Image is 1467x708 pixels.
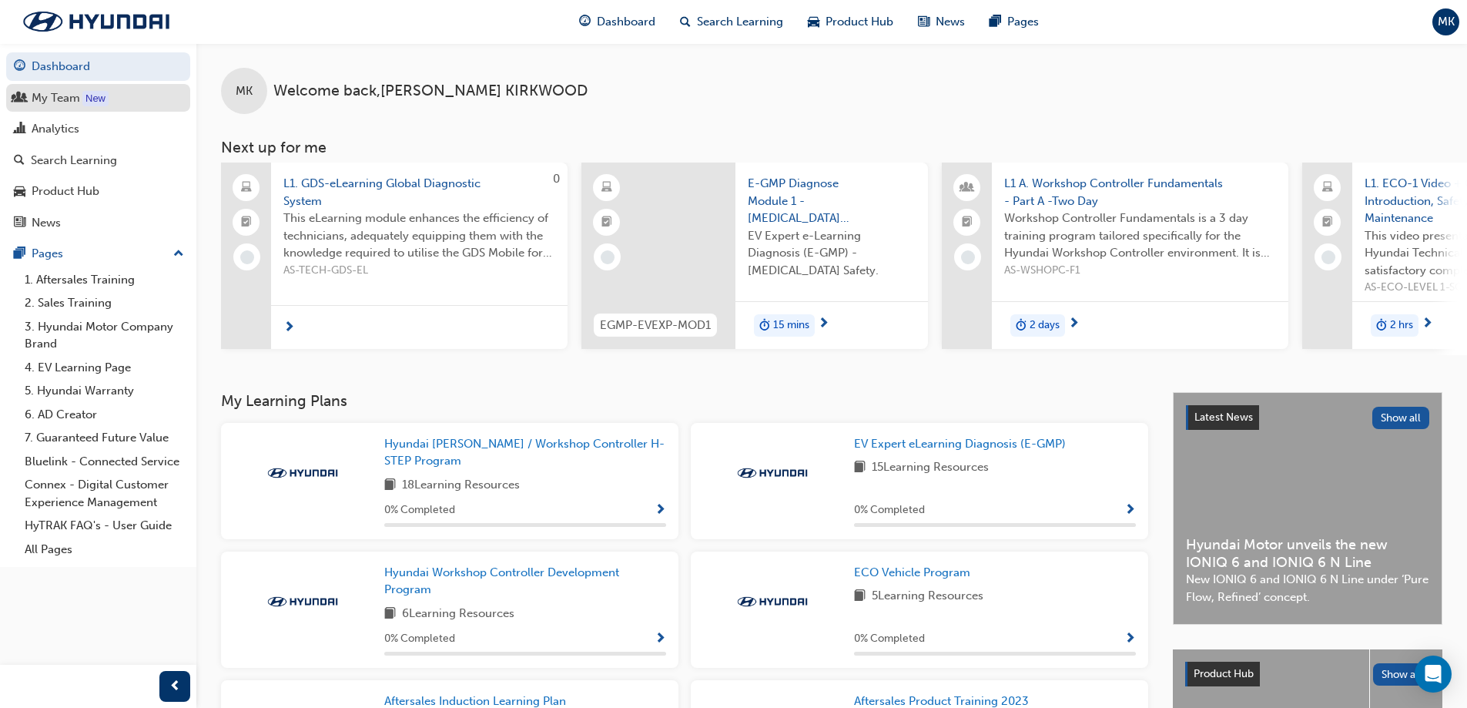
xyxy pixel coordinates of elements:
a: My Team [6,84,190,112]
a: 0L1. GDS-eLearning Global Diagnostic SystemThis eLearning module enhances the efficiency of techn... [221,163,568,349]
span: AS-TECH-GDS-EL [283,262,555,280]
div: Search Learning [31,152,117,169]
a: Dashboard [6,52,190,81]
a: News [6,209,190,237]
button: Show Progress [1124,501,1136,520]
span: learningRecordVerb_NONE-icon [601,250,615,264]
div: Tooltip anchor [82,91,109,106]
span: learningRecordVerb_NONE-icon [240,250,254,264]
span: Hyundai [PERSON_NAME] / Workshop Controller H-STEP Program [384,437,665,468]
span: guage-icon [579,12,591,32]
span: booktick-icon [241,213,252,233]
a: HyTRAK FAQ's - User Guide [18,514,190,538]
span: 6 Learning Resources [402,605,514,624]
span: booktick-icon [601,213,612,233]
span: Show Progress [655,633,666,646]
a: 7. Guaranteed Future Value [18,426,190,450]
span: EGMP-EVEXP-MOD1 [600,317,711,334]
a: 6. AD Creator [18,403,190,427]
div: News [32,214,61,232]
span: laptop-icon [1322,178,1333,198]
button: Show all [1372,407,1430,429]
span: booktick-icon [962,213,973,233]
span: Aftersales Product Training 2023 [854,694,1029,708]
button: Pages [6,240,190,268]
button: Show Progress [655,501,666,520]
img: Trak [260,594,345,609]
a: pages-iconPages [977,6,1051,38]
span: news-icon [918,12,929,32]
button: Show Progress [655,629,666,649]
span: 2 hrs [1390,317,1413,334]
span: L1 A. Workshop Controller Fundamentals - Part A -Two Day [1004,175,1276,210]
span: news-icon [14,216,25,230]
div: Open Intercom Messenger [1415,656,1452,693]
span: 0 [553,172,560,186]
span: EV Expert eLearning Diagnosis (E-GMP) [854,437,1066,451]
span: Search Learning [697,13,783,31]
button: Show Progress [1124,629,1136,649]
span: learningResourceType_ELEARNING-icon [601,178,612,198]
a: car-iconProduct Hub [795,6,906,38]
span: 0 % Completed [384,502,455,519]
a: 3. Hyundai Motor Company Brand [18,315,190,356]
span: 5 Learning Resources [872,587,983,606]
span: Welcome back , [PERSON_NAME] KIRKWOOD [273,82,588,100]
span: book-icon [384,605,396,624]
span: 0 % Completed [854,630,925,648]
span: pages-icon [14,247,25,261]
span: next-icon [283,321,295,335]
a: Hyundai [PERSON_NAME] / Workshop Controller H-STEP Program [384,435,666,470]
span: This eLearning module enhances the efficiency of technicians, adequately equipping them with the ... [283,210,555,262]
span: EV Expert e-Learning Diagnosis (E-GMP) - [MEDICAL_DATA] Safety. [748,227,916,280]
span: next-icon [1422,317,1433,331]
span: Show Progress [1124,504,1136,518]
div: My Team [32,89,80,107]
span: Product Hub [1194,667,1254,680]
button: Show all [1373,663,1431,686]
span: car-icon [808,12,819,32]
a: All Pages [18,538,190,562]
span: chart-icon [14,122,25,136]
span: 0 % Completed [854,502,925,519]
a: 5. Hyundai Warranty [18,379,190,403]
span: duration-icon [759,316,770,336]
a: EGMP-EVEXP-MOD1E-GMP Diagnose Module 1 - [MEDICAL_DATA] SafetyEV Expert e-Learning Diagnosis (E-G... [581,163,928,349]
span: Workshop Controller Fundamentals is a 3 day training program tailored specifically for the Hyunda... [1004,210,1276,262]
span: Aftersales Induction Learning Plan [384,694,566,708]
a: Latest NewsShow allHyundai Motor unveils the new IONIQ 6 and IONIQ 6 N LineNew IONIQ 6 and IONIQ ... [1173,392,1442,625]
span: 18 Learning Resources [402,476,520,495]
span: Show Progress [655,504,666,518]
span: Latest News [1194,411,1253,424]
span: 15 mins [773,317,809,334]
span: pages-icon [990,12,1001,32]
a: Connex - Digital Customer Experience Management [18,473,190,514]
span: booktick-icon [1322,213,1333,233]
div: Pages [32,245,63,263]
button: MK [1432,8,1459,35]
a: Search Learning [6,146,190,175]
span: Hyundai Motor unveils the new IONIQ 6 and IONIQ 6 N Line [1186,536,1429,571]
a: EV Expert eLearning Diagnosis (E-GMP) [854,435,1072,453]
img: Trak [730,594,815,609]
a: Trak [8,5,185,38]
span: ECO Vehicle Program [854,565,970,579]
img: Trak [730,465,815,481]
span: duration-icon [1376,316,1387,336]
a: search-iconSearch Learning [668,6,795,38]
span: Product Hub [826,13,893,31]
a: 4. EV Learning Page [18,356,190,380]
div: Product Hub [32,183,99,200]
a: news-iconNews [906,6,977,38]
span: book-icon [384,476,396,495]
span: book-icon [854,587,866,606]
span: learningRecordVerb_NONE-icon [961,250,975,264]
span: Pages [1007,13,1039,31]
span: book-icon [854,458,866,478]
span: E-GMP Diagnose Module 1 - [MEDICAL_DATA] Safety [748,175,916,227]
span: people-icon [14,92,25,106]
a: 2. Sales Training [18,291,190,315]
a: L1 A. Workshop Controller Fundamentals - Part A -Two DayWorkshop Controller Fundamentals is a 3 d... [942,163,1288,349]
a: Product Hub [6,177,190,206]
a: guage-iconDashboard [567,6,668,38]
